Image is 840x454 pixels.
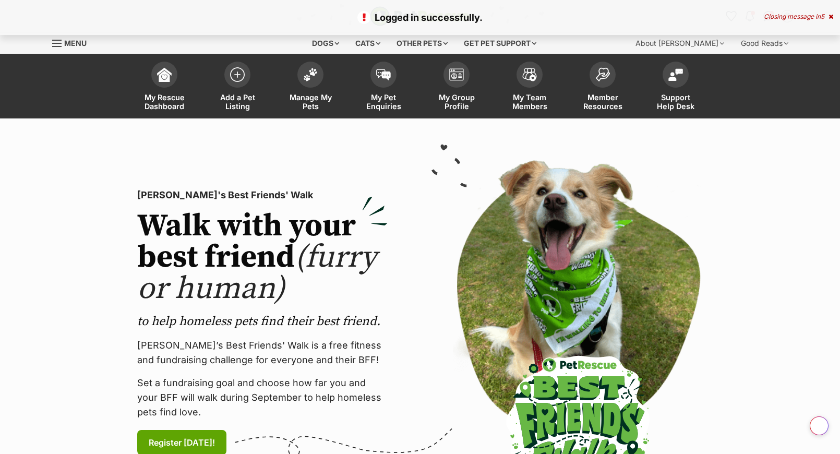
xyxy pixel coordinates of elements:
[230,67,245,82] img: add-pet-listing-icon-0afa8454b4691262ce3f59096e99ab1cd57d4a30225e0717b998d2c9b9846f56.svg
[141,93,188,111] span: My Rescue Dashboard
[137,313,388,330] p: to help homeless pets find their best friend.
[128,56,201,118] a: My Rescue Dashboard
[457,33,544,54] div: Get pet support
[628,33,731,54] div: About [PERSON_NAME]
[506,93,553,111] span: My Team Members
[348,33,388,54] div: Cats
[595,67,610,81] img: member-resources-icon-8e73f808a243e03378d46382f2149f9095a855e16c252ad45f914b54edf8863c.svg
[137,188,388,202] p: [PERSON_NAME]'s Best Friends' Walk
[287,93,334,111] span: Manage My Pets
[305,33,346,54] div: Dogs
[360,93,407,111] span: My Pet Enquiries
[420,56,493,118] a: My Group Profile
[566,56,639,118] a: Member Resources
[274,56,347,118] a: Manage My Pets
[493,56,566,118] a: My Team Members
[52,33,94,52] a: Menu
[668,68,683,81] img: help-desk-icon-fdf02630f3aa405de69fd3d07c3f3aa587a6932b1a1747fa1d2bba05be0121f9.svg
[639,56,712,118] a: Support Help Desk
[652,93,699,111] span: Support Help Desk
[389,33,455,54] div: Other pets
[137,238,377,308] span: (furry or human)
[522,68,537,81] img: team-members-icon-5396bd8760b3fe7c0b43da4ab00e1e3bb1a5d9ba89233759b79545d2d3fc5d0d.svg
[201,56,274,118] a: Add a Pet Listing
[137,338,388,367] p: [PERSON_NAME]’s Best Friends' Walk is a free fitness and fundraising challenge for everyone and t...
[137,211,388,305] h2: Walk with your best friend
[347,56,420,118] a: My Pet Enquiries
[64,39,87,47] span: Menu
[376,69,391,80] img: pet-enquiries-icon-7e3ad2cf08bfb03b45e93fb7055b45f3efa6380592205ae92323e6603595dc1f.svg
[149,436,215,449] span: Register [DATE]!
[157,67,172,82] img: dashboard-icon-eb2f2d2d3e046f16d808141f083e7271f6b2e854fb5c12c21221c1fb7104beca.svg
[579,93,626,111] span: Member Resources
[433,93,480,111] span: My Group Profile
[214,93,261,111] span: Add a Pet Listing
[734,33,796,54] div: Good Reads
[137,376,388,420] p: Set a fundraising goal and choose how far you and your BFF will walk during September to help hom...
[303,68,318,81] img: manage-my-pets-icon-02211641906a0b7f246fdf0571729dbe1e7629f14944591b6c1af311fb30b64b.svg
[449,68,464,81] img: group-profile-icon-3fa3cf56718a62981997c0bc7e787c4b2cf8bcc04b72c1350f741eb67cf2f40e.svg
